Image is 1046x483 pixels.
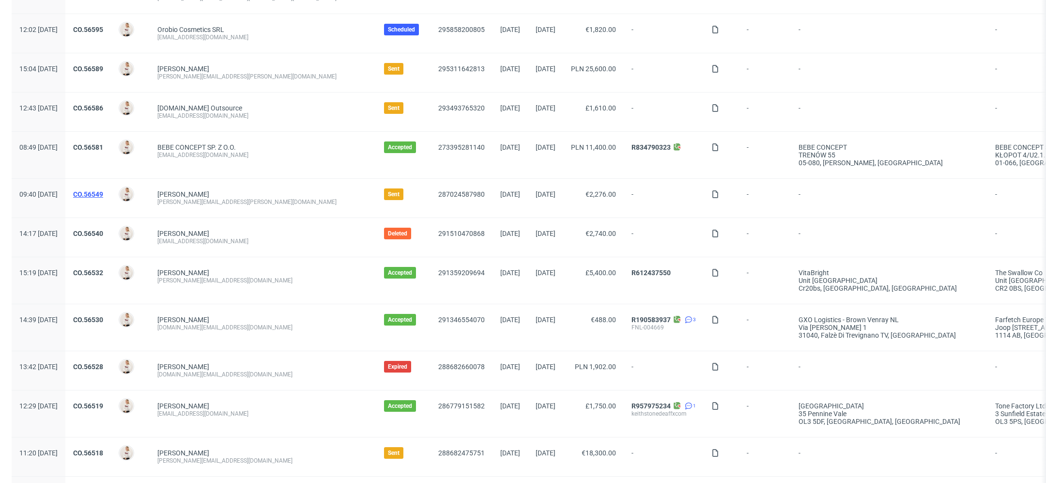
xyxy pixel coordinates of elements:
[500,449,520,457] span: [DATE]
[157,371,369,378] div: [DOMAIN_NAME][EMAIL_ADDRESS][DOMAIN_NAME]
[157,190,209,198] a: [PERSON_NAME]
[631,402,671,410] a: R957975234
[799,230,980,245] span: -
[19,269,58,277] span: 15:19 [DATE]
[157,410,369,418] div: [EMAIL_ADDRESS][DOMAIN_NAME]
[799,277,980,284] div: Unit [GEOGRAPHIC_DATA]
[120,187,133,201] img: Mari Fok
[571,65,616,73] span: PLN 25,600.00
[19,26,58,33] span: 12:02 [DATE]
[438,26,485,33] a: 295858200805
[120,62,133,76] img: Mari Fok
[799,449,980,465] span: -
[575,363,616,371] span: PLN 1,902.00
[19,104,58,112] span: 12:43 [DATE]
[500,190,520,198] span: [DATE]
[388,402,412,410] span: Accepted
[73,316,103,324] a: CO.56530
[683,402,696,410] a: 1
[585,190,616,198] span: €2,276.00
[388,26,415,33] span: Scheduled
[799,104,980,120] span: -
[157,363,209,371] a: [PERSON_NAME]
[500,269,520,277] span: [DATE]
[19,65,58,73] span: 15:04 [DATE]
[157,33,369,41] div: [EMAIL_ADDRESS][DOMAIN_NAME]
[438,230,485,237] a: 291510470868
[631,65,696,80] span: -
[631,104,696,120] span: -
[157,316,209,324] a: [PERSON_NAME]
[500,363,520,371] span: [DATE]
[747,269,783,292] span: -
[120,227,133,240] img: Mari Fok
[500,230,520,237] span: [DATE]
[73,65,103,73] a: CO.56589
[631,449,696,465] span: -
[73,190,103,198] a: CO.56549
[536,26,555,33] span: [DATE]
[799,331,980,339] div: 31040, Falzè di Trevignano TV , [GEOGRAPHIC_DATA]
[585,230,616,237] span: €2,740.00
[73,449,103,457] a: CO.56518
[585,26,616,33] span: €1,820.00
[19,402,58,410] span: 12:29 [DATE]
[438,143,485,151] a: 273395281140
[120,266,133,280] img: Mari Fok
[157,324,369,331] div: [DOMAIN_NAME][EMAIL_ADDRESS][DOMAIN_NAME]
[19,190,58,198] span: 09:40 [DATE]
[536,190,555,198] span: [DATE]
[157,73,369,80] div: [PERSON_NAME][EMAIL_ADDRESS][PERSON_NAME][DOMAIN_NAME]
[19,449,58,457] span: 11:20 [DATE]
[747,316,783,339] span: -
[500,65,520,73] span: [DATE]
[438,104,485,112] a: 293493765320
[536,143,555,151] span: [DATE]
[120,140,133,154] img: Mari Fok
[747,402,783,425] span: -
[631,363,696,378] span: -
[799,151,980,159] div: TRENÓW 55
[536,402,555,410] span: [DATE]
[536,449,555,457] span: [DATE]
[536,316,555,324] span: [DATE]
[693,316,696,324] span: 3
[120,23,133,36] img: Mari Fok
[438,65,485,73] a: 295311642813
[631,269,671,277] a: R612437550
[747,104,783,120] span: -
[157,449,209,457] a: [PERSON_NAME]
[73,269,103,277] a: CO.56532
[747,26,783,41] span: -
[73,402,103,410] a: CO.56519
[388,363,407,371] span: Expired
[120,399,133,413] img: Mari Fok
[747,143,783,167] span: -
[799,402,980,410] div: [GEOGRAPHIC_DATA]
[631,190,696,206] span: -
[388,104,400,112] span: Sent
[799,269,980,277] div: VitaBright
[157,112,369,120] div: [EMAIL_ADDRESS][DOMAIN_NAME]
[438,190,485,198] a: 287024587980
[799,26,980,41] span: -
[799,363,980,378] span: -
[19,363,58,371] span: 13:42 [DATE]
[500,143,520,151] span: [DATE]
[73,363,103,371] a: CO.56528
[73,26,103,33] a: CO.56595
[799,324,980,331] div: via [PERSON_NAME] 1
[157,230,209,237] a: [PERSON_NAME]
[747,65,783,80] span: -
[536,65,555,73] span: [DATE]
[438,269,485,277] a: 291359209694
[388,449,400,457] span: Sent
[799,143,980,151] div: BEBE CONCEPT
[747,363,783,378] span: -
[585,269,616,277] span: £5,400.00
[631,324,696,331] div: FNL-004669
[157,26,224,33] a: Orobio Cosmetics SRL
[157,151,369,159] div: [EMAIL_ADDRESS][DOMAIN_NAME]
[631,143,671,151] a: R834790323
[693,402,696,410] span: 1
